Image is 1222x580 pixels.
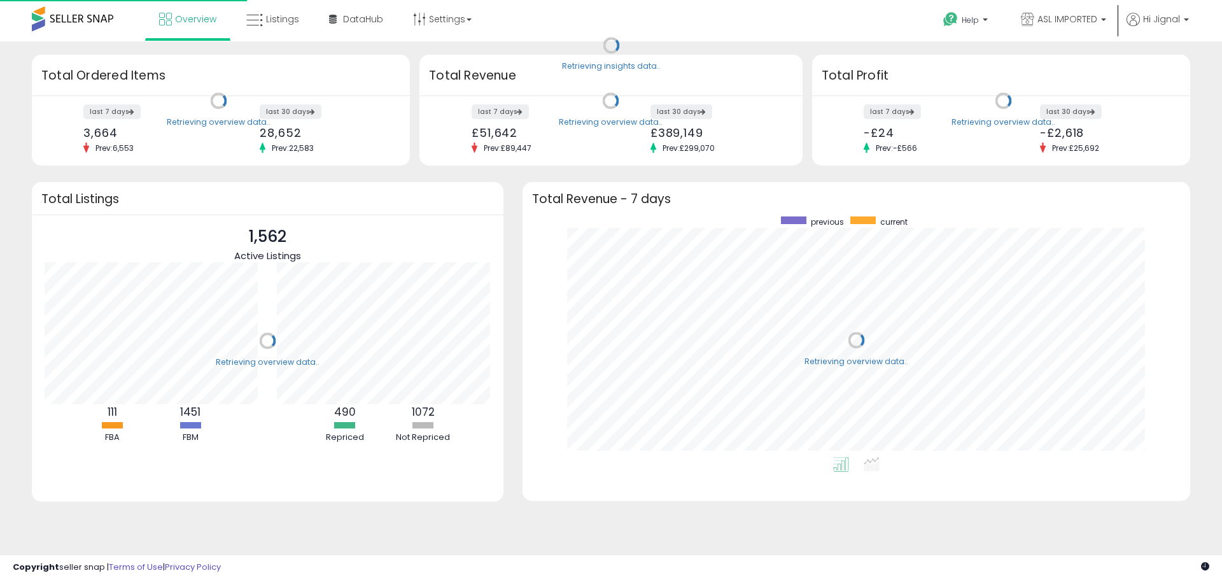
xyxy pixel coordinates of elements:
[1143,13,1180,25] span: Hi Jignal
[109,561,163,573] a: Terms of Use
[1037,13,1097,25] span: ASL IMPORTED
[962,15,979,25] span: Help
[165,561,221,573] a: Privacy Policy
[804,356,908,367] div: Retrieving overview data..
[216,357,320,368] div: Retrieving overview data..
[1127,13,1189,41] a: Hi Jignal
[559,117,663,128] div: Retrieving overview data..
[943,11,959,27] i: Get Help
[933,2,1001,41] a: Help
[952,117,1055,128] div: Retrieving overview data..
[266,13,299,25] span: Listings
[343,13,383,25] span: DataHub
[13,561,59,573] strong: Copyright
[175,13,216,25] span: Overview
[167,117,270,128] div: Retrieving overview data..
[13,562,221,574] div: seller snap | |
